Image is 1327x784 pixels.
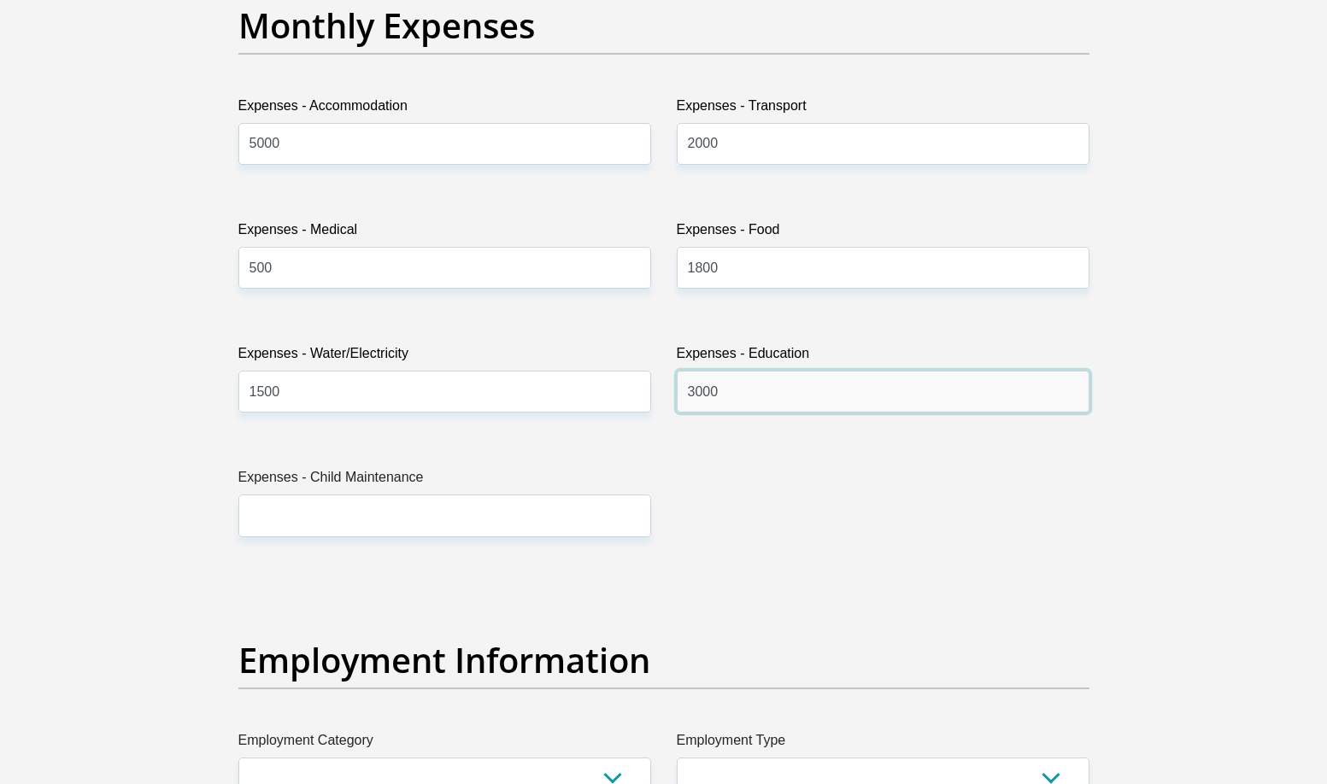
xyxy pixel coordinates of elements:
label: Expenses - Water/Electricity [238,343,651,371]
input: Expenses - Accommodation [238,123,651,165]
label: Employment Category [238,730,651,758]
input: Expenses - Food [677,247,1089,289]
h2: Monthly Expenses [238,5,1089,46]
label: Expenses - Child Maintenance [238,467,651,494]
label: Expenses - Accommodation [238,96,651,123]
input: Expenses - Water/Electricity [238,371,651,412]
label: Expenses - Medical [238,219,651,247]
label: Expenses - Transport [677,96,1089,123]
label: Expenses - Education [677,343,1089,371]
label: Expenses - Food [677,219,1089,247]
input: Expenses - Child Maintenance [238,494,651,536]
h2: Employment Information [238,640,1089,681]
input: Expenses - Medical [238,247,651,289]
label: Employment Type [677,730,1089,758]
input: Expenses - Education [677,371,1089,412]
input: Expenses - Transport [677,123,1089,165]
